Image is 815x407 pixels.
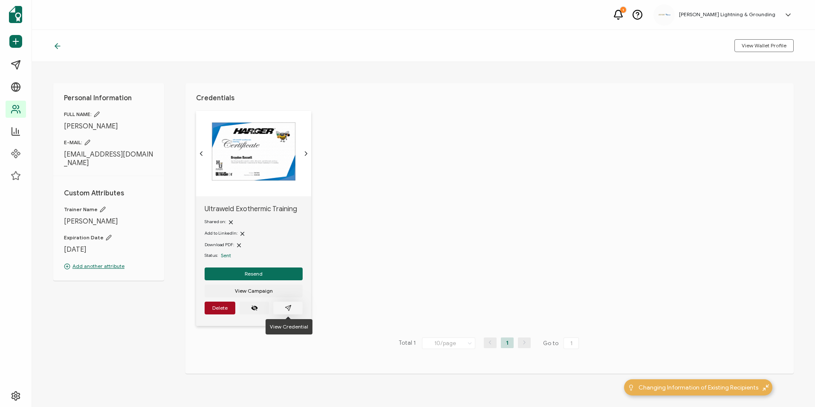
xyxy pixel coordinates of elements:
div: View Credential [266,319,312,334]
span: Expiration Date [64,234,153,241]
div: 1 [620,7,626,13]
span: E-MAIL: [64,139,153,146]
span: Go to [543,337,581,349]
ion-icon: chevron forward outline [303,150,309,157]
li: 1 [501,337,514,348]
button: View Campaign [205,285,303,297]
iframe: Chat Widget [673,311,815,407]
span: Add to LinkedIn: [205,230,237,236]
span: Changing Information of Existing Recipients [639,383,758,392]
span: Shared on: [205,219,226,224]
ion-icon: eye off [251,305,258,311]
span: Delete [212,305,228,311]
span: [PERSON_NAME] [64,217,153,226]
span: Sent [221,252,231,259]
button: View Wallet Profile [734,39,794,52]
h5: [PERSON_NAME] Lightning & Grounding [679,12,775,17]
button: Delete [205,302,235,314]
span: Total 1 [399,337,416,349]
input: Select [422,337,475,349]
button: Resend [205,267,303,280]
span: Resend [245,271,263,276]
ion-icon: chevron back outline [198,150,205,157]
ion-icon: paper plane outline [285,305,292,311]
h1: Custom Attributes [64,189,153,198]
h1: Credentials [196,94,783,102]
span: Trainer Name [64,206,153,213]
img: aadcaf15-e79d-49df-9673-3fc76e3576c2.png [658,13,670,16]
span: FULL NAME: [64,111,153,118]
span: [PERSON_NAME] [64,122,153,131]
span: View Campaign [235,288,273,294]
p: Add another attribute [64,262,153,270]
span: [DATE] [64,245,153,254]
span: View Wallet Profile [742,43,786,48]
span: Status: [205,252,218,259]
span: Download PDF: [205,242,234,247]
span: Ultraweld Exothermic Training [205,205,303,213]
img: sertifier-logomark-colored.svg [9,6,22,23]
span: [EMAIL_ADDRESS][DOMAIN_NAME] [64,150,153,167]
h1: Personal Information [64,94,153,102]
